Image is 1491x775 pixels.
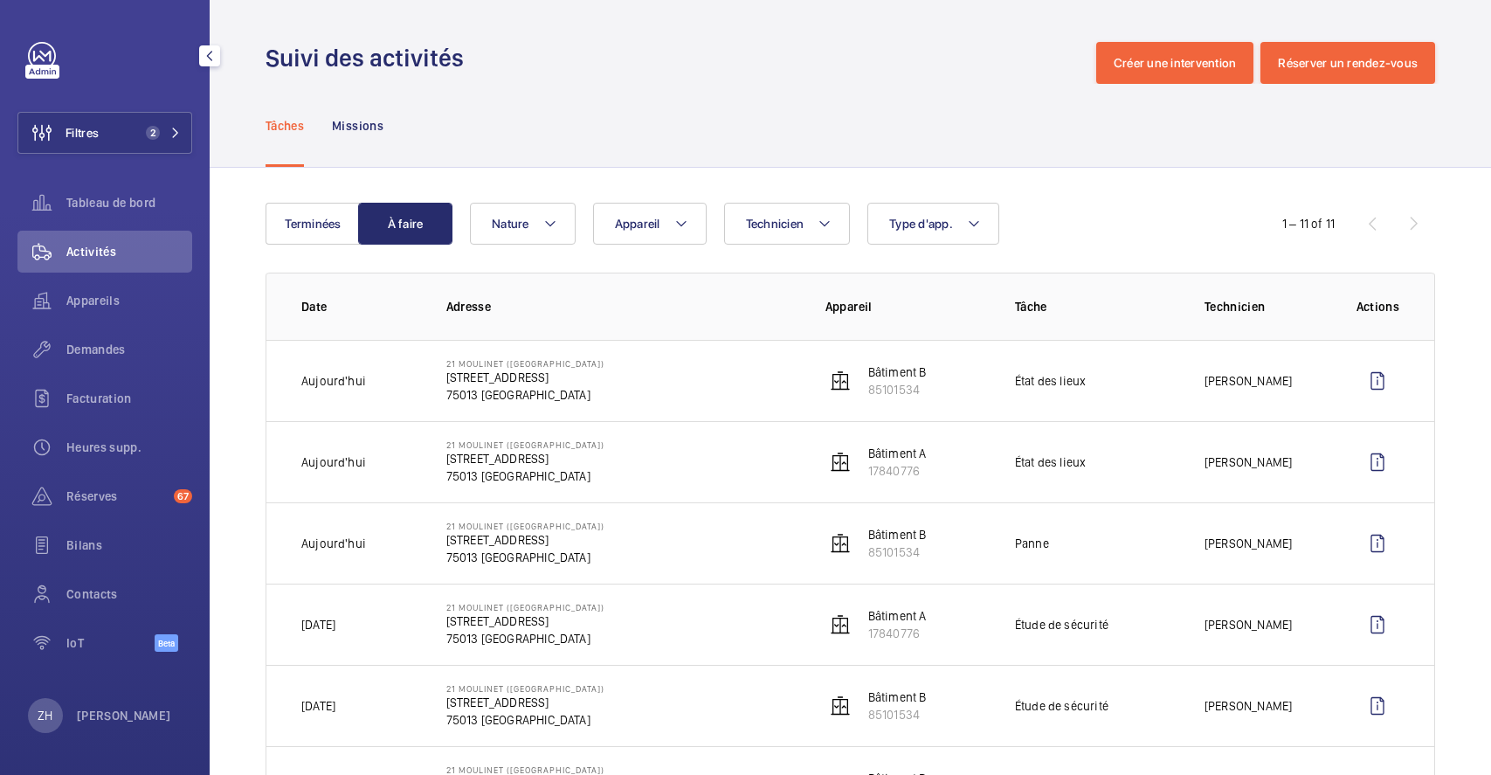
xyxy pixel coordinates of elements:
[868,543,927,561] p: 85101534
[301,697,335,715] p: [DATE]
[746,217,804,231] span: Technicien
[868,381,927,398] p: 85101534
[868,462,927,480] p: 17840776
[830,695,851,716] img: elevator.svg
[830,533,851,554] img: elevator.svg
[446,386,604,404] p: 75013 [GEOGRAPHIC_DATA]
[1015,535,1049,552] p: Panne
[66,243,192,260] span: Activités
[446,711,604,729] p: 75013 [GEOGRAPHIC_DATA]
[830,452,851,473] img: elevator.svg
[77,707,171,724] p: [PERSON_NAME]
[446,450,604,467] p: [STREET_ADDRESS]
[301,453,366,471] p: Aujourd'hui
[1015,298,1177,315] p: Tâche
[446,765,604,775] p: 21 Moulinet ([GEOGRAPHIC_DATA])
[1015,697,1108,715] p: Étude de sécurité
[358,203,452,245] button: À faire
[868,445,927,462] p: Bâtiment A
[38,707,52,724] p: ZH
[1205,372,1292,390] p: [PERSON_NAME]
[301,535,366,552] p: Aujourd'hui
[66,124,99,142] span: Filtres
[1205,697,1292,715] p: [PERSON_NAME]
[66,634,155,652] span: IoT
[1015,372,1087,390] p: État des lieux
[66,439,192,456] span: Heures supp.
[446,439,604,450] p: 21 Moulinet ([GEOGRAPHIC_DATA])
[66,390,192,407] span: Facturation
[66,488,167,505] span: Réserves
[266,203,360,245] button: Terminées
[66,194,192,211] span: Tableau de bord
[66,536,192,554] span: Bilans
[889,217,953,231] span: Type d'app.
[301,372,366,390] p: Aujourd'hui
[446,602,604,612] p: 21 Moulinet ([GEOGRAPHIC_DATA])
[17,112,192,154] button: Filtres2
[446,630,604,647] p: 75013 [GEOGRAPHIC_DATA]
[1205,453,1292,471] p: [PERSON_NAME]
[492,217,529,231] span: Nature
[1015,616,1108,633] p: Étude de sécurité
[724,203,851,245] button: Technicien
[1282,215,1335,232] div: 1 – 11 of 11
[1205,535,1292,552] p: [PERSON_NAME]
[1205,298,1329,315] p: Technicien
[1356,298,1399,315] p: Actions
[446,369,604,386] p: [STREET_ADDRESS]
[868,625,927,642] p: 17840776
[332,117,383,135] p: Missions
[266,42,474,74] h1: Suivi des activités
[868,607,927,625] p: Bâtiment A
[1260,42,1435,84] button: Réserver un rendez-vous
[446,694,604,711] p: [STREET_ADDRESS]
[868,363,927,381] p: Bâtiment B
[446,683,604,694] p: 21 Moulinet ([GEOGRAPHIC_DATA])
[66,292,192,309] span: Appareils
[446,612,604,630] p: [STREET_ADDRESS]
[1096,42,1254,84] button: Créer une intervention
[266,117,304,135] p: Tâches
[66,585,192,603] span: Contacts
[868,526,927,543] p: Bâtiment B
[593,203,707,245] button: Appareil
[868,706,927,723] p: 85101534
[301,616,335,633] p: [DATE]
[446,467,604,485] p: 75013 [GEOGRAPHIC_DATA]
[155,634,178,652] span: Beta
[1205,616,1292,633] p: [PERSON_NAME]
[446,521,604,531] p: 21 Moulinet ([GEOGRAPHIC_DATA])
[615,217,660,231] span: Appareil
[1015,453,1087,471] p: État des lieux
[66,341,192,358] span: Demandes
[146,126,160,140] span: 2
[446,531,604,549] p: [STREET_ADDRESS]
[867,203,999,245] button: Type d'app.
[868,689,927,706] p: Bâtiment B
[830,614,851,635] img: elevator.svg
[301,298,418,315] p: Date
[446,358,604,369] p: 21 Moulinet ([GEOGRAPHIC_DATA])
[830,370,851,391] img: elevator.svg
[470,203,576,245] button: Nature
[446,549,604,566] p: 75013 [GEOGRAPHIC_DATA]
[174,489,192,503] span: 67
[825,298,987,315] p: Appareil
[446,298,797,315] p: Adresse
